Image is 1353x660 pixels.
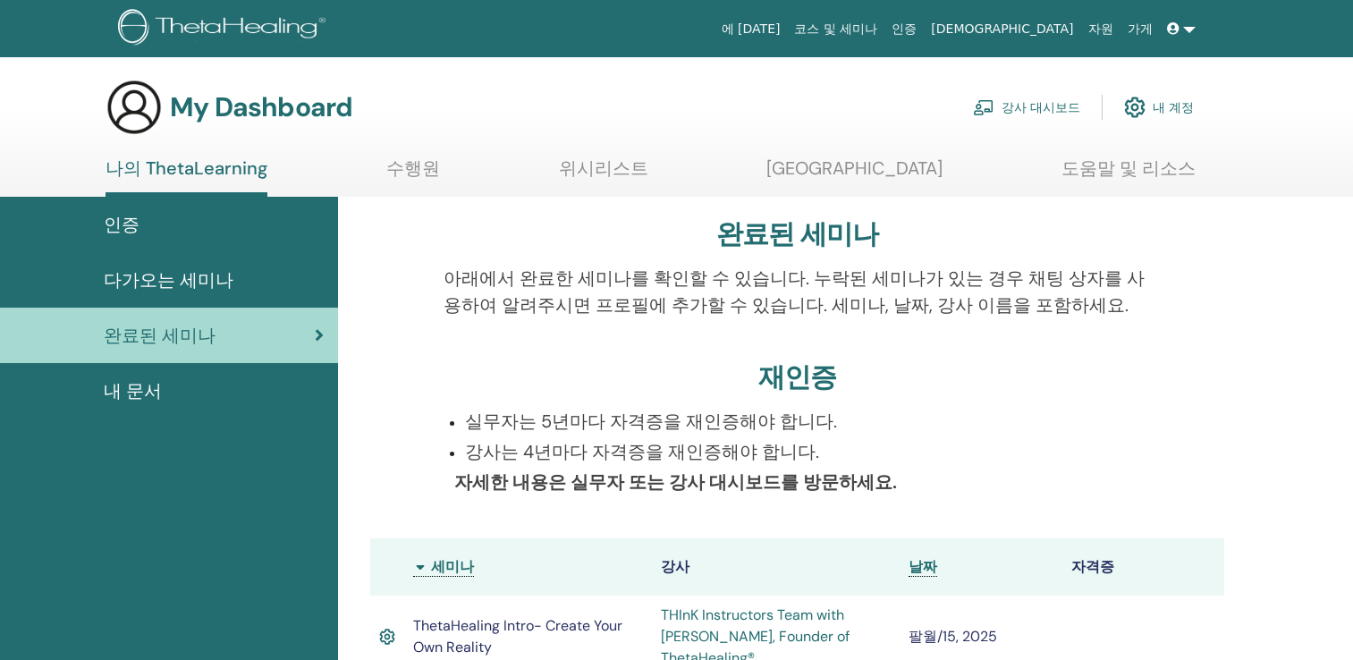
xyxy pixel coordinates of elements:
[559,157,648,192] a: 위시리스트
[104,211,140,238] span: 인증
[170,91,352,123] h3: My Dashboard
[758,361,837,393] h3: 재인증
[1124,88,1194,127] a: 내 계정
[413,616,622,656] span: ThetaHealing Intro- Create Your Own Reality
[104,377,162,404] span: 내 문서
[716,218,878,250] h3: 완료된 세미나
[973,99,994,115] img: chalkboard-teacher.svg
[909,557,937,577] a: 날짜
[465,438,1151,465] p: 강사는 4년마다 자격증을 재인증해야 합니다.
[924,13,1080,46] a: [DEMOGRAPHIC_DATA]
[104,267,233,293] span: 다가오는 세미나
[1061,157,1196,192] a: 도움말 및 리소스
[104,322,216,349] span: 완료된 세미나
[787,13,884,46] a: 코스 및 세미나
[1081,13,1120,46] a: 자원
[444,265,1151,318] p: 아래에서 완료한 세미나를 확인할 수 있습니다. 누락된 세미나가 있는 경우 채팅 상자를 사용하여 알려주시면 프로필에 추가할 수 있습니다. 세미나, 날짜, 강사 이름을 포함하세요.
[766,157,943,192] a: [GEOGRAPHIC_DATA]
[379,625,395,648] img: Active Certificate
[884,13,924,46] a: 인증
[652,538,900,596] th: 강사
[454,470,897,494] b: 자세한 내용은 실무자 또는 강사 대시보드를 방문하세요.
[715,13,788,46] a: 에 [DATE]
[973,88,1080,127] a: 강사 대시보드
[118,9,332,49] img: logo.png
[1120,13,1160,46] a: 가게
[106,157,267,197] a: 나의 ThetaLearning
[1124,92,1146,123] img: cog.svg
[1062,538,1224,596] th: 자격증
[465,408,1151,435] p: 실무자는 5년마다 자격증을 재인증해야 합니다.
[909,557,937,576] span: 날짜
[106,79,163,136] img: generic-user-icon.jpg
[386,157,440,192] a: 수행원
